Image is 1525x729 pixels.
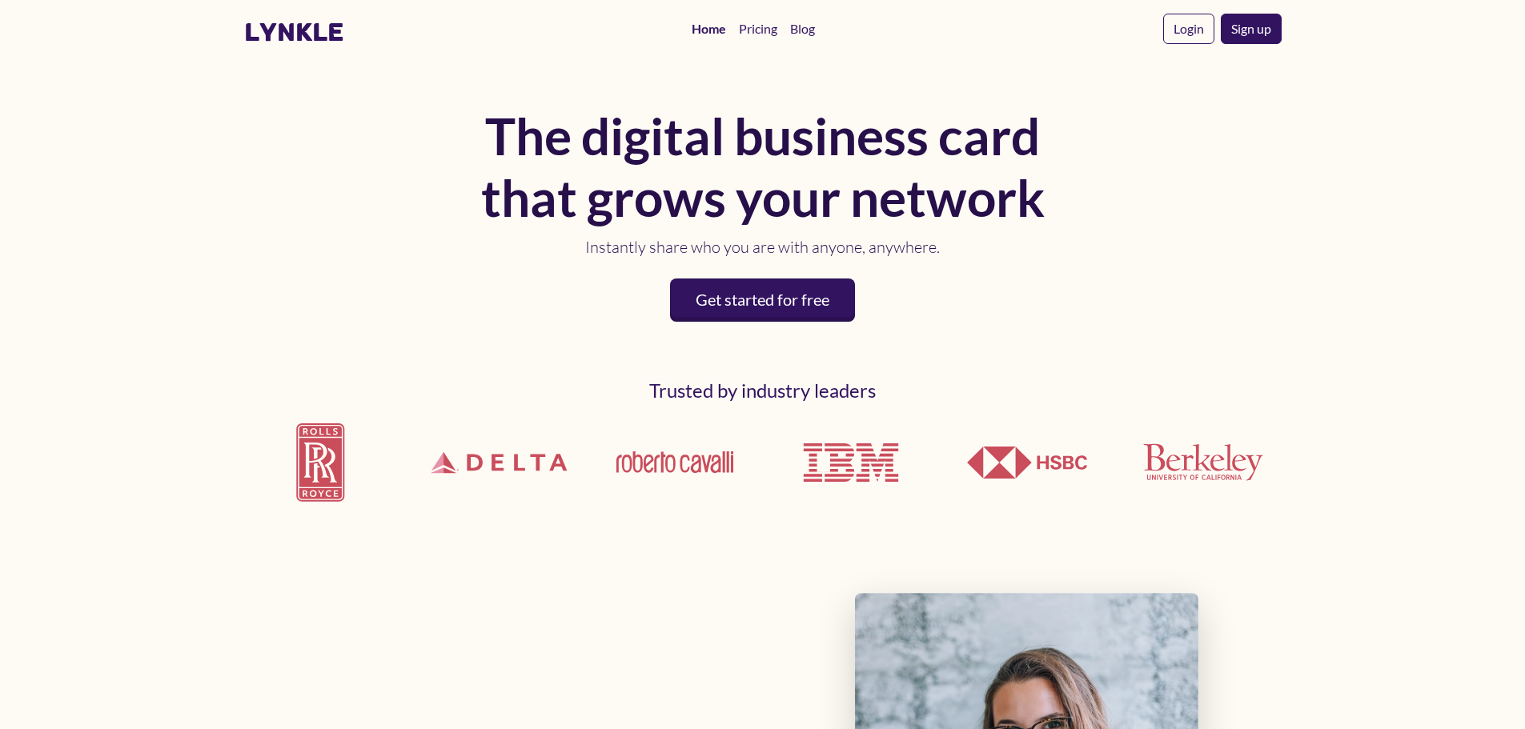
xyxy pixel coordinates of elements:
a: Home [685,13,732,45]
h2: Trusted by industry leaders [244,379,1282,403]
img: Delta Airlines [420,407,577,519]
a: Sign up [1221,14,1282,44]
img: HSBC [967,447,1087,479]
img: Roberto Cavalli [615,450,735,475]
a: Get started for free [670,278,855,322]
img: UCLA Berkeley [1143,443,1263,481]
a: Pricing [732,13,784,45]
a: lynkle [244,17,344,47]
a: Login [1163,14,1214,44]
img: IBM [791,403,911,523]
h1: The digital business card that grows your network [475,106,1051,229]
img: Rolls Royce [244,410,401,515]
a: Blog [784,13,821,45]
p: Instantly share who you are with anyone, anywhere. [475,235,1051,259]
